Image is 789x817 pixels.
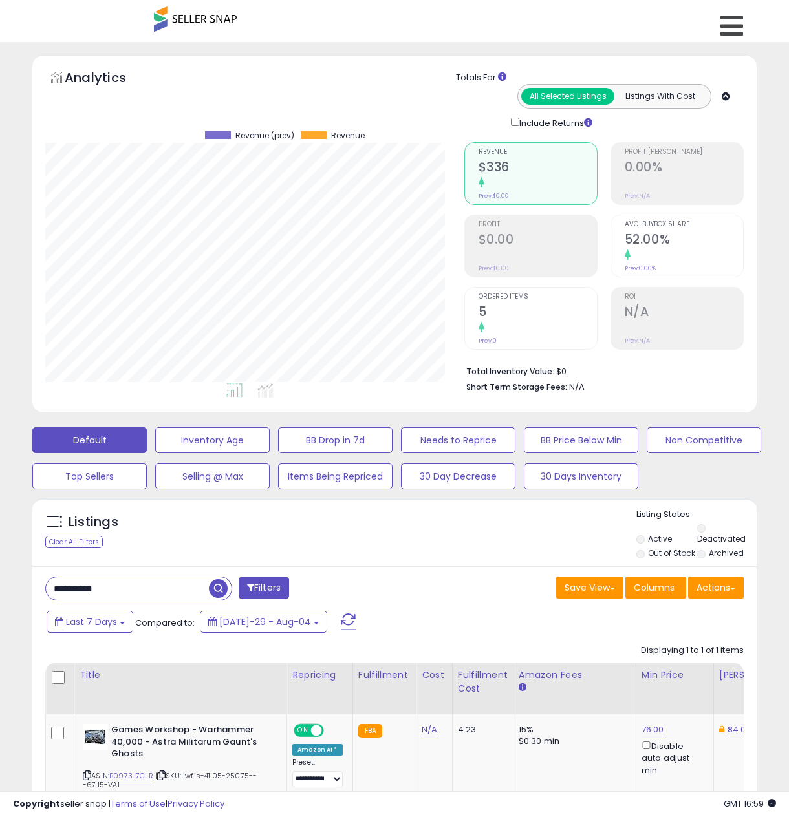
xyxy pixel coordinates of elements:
div: $0.30 min [519,736,626,747]
button: Default [32,427,147,453]
button: All Selected Listings [521,88,614,105]
button: Listings With Cost [614,88,707,105]
div: Displaying 1 to 1 of 1 items [641,644,744,657]
small: Prev: N/A [625,337,650,345]
span: Profit [PERSON_NAME] [625,149,743,156]
h2: $0.00 [479,232,597,249]
button: Save View [556,577,623,599]
span: Profit [479,221,597,228]
div: 15% [519,724,626,736]
i: This overrides the store level Dynamic Max Price for this listing [719,725,724,734]
small: FBA [358,724,382,738]
small: Prev: N/A [625,192,650,200]
button: 30 Days Inventory [524,463,638,489]
span: 2025-08-12 16:59 GMT [724,798,776,810]
div: seller snap | | [13,798,224,811]
div: Fulfillment [358,668,411,682]
button: BB Drop in 7d [278,427,393,453]
div: Amazon Fees [519,668,631,682]
button: Top Sellers [32,463,147,489]
div: Title [80,668,281,682]
button: 30 Day Decrease [401,463,515,489]
div: Totals For [456,72,747,84]
div: Fulfillment Cost [458,668,508,695]
h2: $336 [479,160,597,177]
p: Listing States: [636,509,757,521]
div: Amazon AI * [292,744,343,756]
button: Non Competitive [647,427,761,453]
button: Actions [688,577,744,599]
button: BB Price Below Min [524,427,638,453]
b: Games Workshop - Warhammer 40,000 - Astra Militarum Gaunt's Ghosts [111,724,268,763]
button: Inventory Age [155,427,270,453]
span: Compared to: [135,617,195,629]
label: Active [648,533,672,544]
b: Short Term Storage Fees: [466,381,567,392]
a: Terms of Use [111,798,166,810]
button: Needs to Reprice [401,427,515,453]
button: Filters [239,577,289,599]
small: Prev: $0.00 [479,264,509,272]
label: Out of Stock [648,547,695,558]
div: Min Price [642,668,708,682]
span: N/A [569,381,585,393]
span: [DATE]-29 - Aug-04 [219,615,311,628]
span: OFF [322,725,343,736]
a: 76.00 [642,723,664,736]
span: Ordered Items [479,293,597,301]
h5: Listings [69,513,118,531]
div: ASIN: [83,724,277,805]
h2: 5 [479,304,597,322]
div: 4.23 [458,724,503,736]
label: Archived [709,547,744,558]
a: Privacy Policy [168,798,224,810]
div: Include Returns [501,115,608,130]
span: | SKU: jwfis-41.05-25075---67.15-VA1 [83,770,257,790]
button: Last 7 Days [47,611,133,633]
span: Columns [634,581,675,594]
span: ROI [625,293,743,301]
img: 41VDPZShmcL._SL40_.jpg [83,724,108,750]
div: Clear All Filters [45,536,103,548]
label: Deactivated [697,533,746,544]
a: 84.00 [728,723,751,736]
span: ON [295,725,311,736]
div: Repricing [292,668,347,682]
button: [DATE]-29 - Aug-04 [200,611,327,633]
small: Prev: 0 [479,337,497,345]
h2: 0.00% [625,160,743,177]
strong: Copyright [13,798,60,810]
small: Amazon Fees. [519,682,526,694]
h5: Analytics [65,69,151,90]
div: Preset: [292,758,343,787]
span: Revenue (prev) [235,131,294,140]
small: Prev: 0.00% [625,264,656,272]
div: Disable auto adjust min [642,739,704,776]
a: B0973J7CLR [109,770,153,781]
li: $0 [466,363,735,378]
span: Last 7 Days [66,615,117,628]
button: Selling @ Max [155,463,270,489]
b: Total Inventory Value: [466,366,554,377]
span: Avg. Buybox Share [625,221,743,228]
h2: 52.00% [625,232,743,249]
a: N/A [422,723,437,736]
span: Revenue [479,149,597,156]
span: Revenue [331,131,365,140]
div: Cost [422,668,447,682]
button: Items Being Repriced [278,463,393,489]
button: Columns [625,577,686,599]
h2: N/A [625,304,743,322]
small: Prev: $0.00 [479,192,509,200]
